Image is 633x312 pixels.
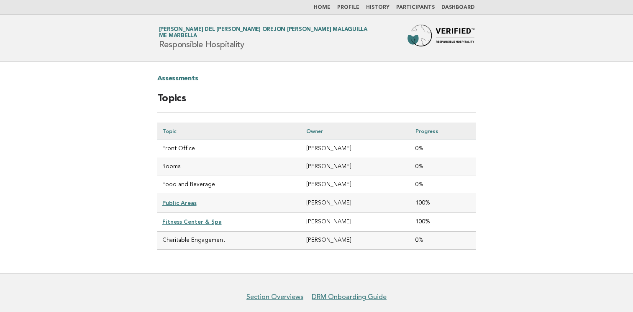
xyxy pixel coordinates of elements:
[301,213,410,232] td: [PERSON_NAME]
[410,158,476,176] td: 0%
[410,140,476,158] td: 0%
[301,123,410,140] th: Owner
[410,213,476,232] td: 100%
[366,5,390,10] a: History
[407,25,474,51] img: Forbes Travel Guide
[157,72,198,85] a: Assessments
[337,5,359,10] a: Profile
[162,199,197,206] a: Public Areas
[410,232,476,250] td: 0%
[314,5,331,10] a: Home
[157,176,301,194] td: Food and Beverage
[246,293,303,301] a: Section Overviews
[159,33,197,39] span: ME Marbella
[301,176,410,194] td: [PERSON_NAME]
[410,176,476,194] td: 0%
[396,5,435,10] a: Participants
[162,218,222,225] a: Fitness Center & Spa
[410,123,476,140] th: Progress
[157,92,476,113] h2: Topics
[157,140,301,158] td: Front Office
[157,158,301,176] td: Rooms
[301,140,410,158] td: [PERSON_NAME]
[301,158,410,176] td: [PERSON_NAME]
[301,194,410,213] td: [PERSON_NAME]
[312,293,387,301] a: DRM Onboarding Guide
[159,27,367,49] h1: Responsible Hospitality
[157,232,301,250] td: Charitable Engagement
[159,27,367,38] a: [PERSON_NAME] DEL [PERSON_NAME] OREJON [PERSON_NAME] MALAGUILLAME Marbella
[441,5,474,10] a: Dashboard
[301,232,410,250] td: [PERSON_NAME]
[157,123,301,140] th: Topic
[410,194,476,213] td: 100%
